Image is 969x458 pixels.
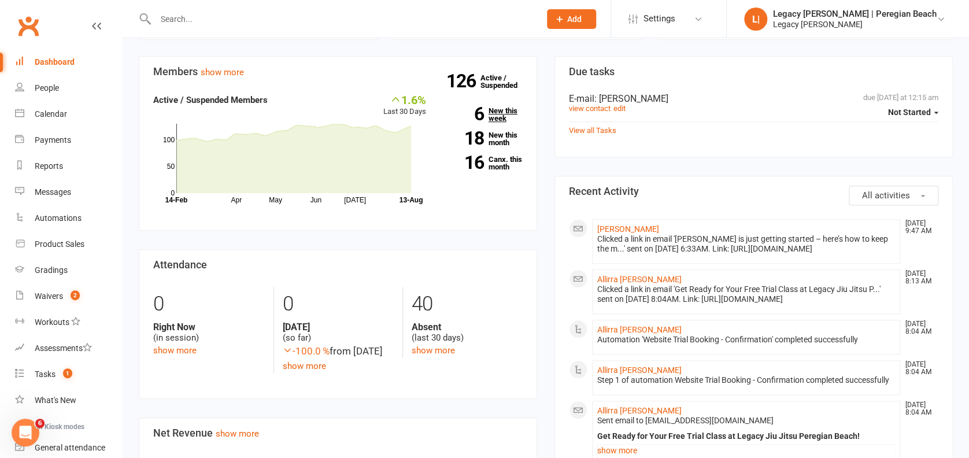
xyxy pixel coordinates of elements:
a: Clubworx [14,12,43,40]
div: Legacy [PERSON_NAME] | Peregian Beach [773,9,937,19]
a: People [15,75,122,101]
a: show more [216,429,259,439]
strong: Right Now [153,322,265,333]
div: People [35,83,59,93]
div: Assessments [35,343,92,353]
div: Automations [35,213,82,223]
time: [DATE] 8:04 AM [900,361,938,376]
h3: Net Revenue [153,427,523,439]
div: from [DATE] [283,343,394,359]
time: [DATE] 8:04 AM [900,320,938,335]
a: 126Active / Suspended [480,65,531,98]
a: show more [412,345,455,356]
div: Calendar [35,109,67,119]
a: Tasks 1 [15,361,122,387]
a: 18New this month [443,131,523,146]
a: Messages [15,179,122,205]
time: [DATE] 9:47 AM [900,220,938,235]
a: Calendar [15,101,122,127]
a: 6New this week [443,107,523,122]
a: Payments [15,127,122,153]
h3: Attendance [153,259,523,271]
div: Product Sales [35,239,84,249]
div: E-mail [569,93,938,104]
span: 6 [35,419,45,428]
div: Step 1 of automation Website Trial Booking - Confirmation completed successfully [597,375,895,385]
div: Gradings [35,265,68,275]
button: Not Started [888,102,938,123]
span: Not Started [888,108,931,117]
strong: 18 [443,130,484,147]
div: Waivers [35,291,63,301]
div: 0 [283,287,394,322]
a: What's New [15,387,122,413]
span: : [PERSON_NAME] [594,93,668,104]
a: View all Tasks [569,126,616,135]
div: Workouts [35,317,69,327]
a: Assessments [15,335,122,361]
span: Sent email to [EMAIL_ADDRESS][DOMAIN_NAME] [597,416,774,425]
a: 16Canx. this month [443,156,523,171]
div: Last 30 Days [383,93,426,118]
div: Clicked a link in email '[PERSON_NAME] is just getting started – here’s how to keep the m...' sen... [597,234,895,254]
div: (so far) [283,322,394,343]
span: All activities [862,190,910,201]
time: [DATE] 8:04 AM [900,401,938,416]
span: Add [567,14,582,24]
input: Search... [152,11,532,27]
div: 1.6% [383,93,426,106]
div: Messages [35,187,71,197]
strong: 16 [443,154,484,171]
div: Automation 'Website Trial Booking - Confirmation' completed successfully [597,335,895,345]
button: All activities [849,186,938,205]
a: [PERSON_NAME] [597,224,659,234]
a: Reports [15,153,122,179]
span: -100.0 % [283,345,330,357]
iframe: Intercom live chat [12,419,39,446]
div: Legacy [PERSON_NAME] [773,19,937,29]
strong: Active / Suspended Members [153,95,268,105]
div: General attendance [35,443,105,452]
a: Waivers 2 [15,283,122,309]
a: Allirra [PERSON_NAME] [597,406,682,415]
a: show more [153,345,197,356]
div: Dashboard [35,57,75,67]
span: Settings [643,6,675,32]
div: What's New [35,396,76,405]
a: Allirra [PERSON_NAME] [597,325,682,334]
div: Get Ready for Your Free Trial Class at Legacy Jiu Jitsu Peregian Beach! [597,431,895,441]
div: Payments [35,135,71,145]
a: Automations [15,205,122,231]
div: (in session) [153,322,265,343]
div: Tasks [35,370,56,379]
a: Gradings [15,257,122,283]
strong: 6 [443,105,484,123]
a: Product Sales [15,231,122,257]
strong: Absent [412,322,523,333]
time: [DATE] 8:13 AM [900,270,938,285]
span: 2 [71,290,80,300]
div: L| [744,8,767,31]
a: show more [201,67,244,77]
a: edit [613,104,626,113]
h3: Due tasks [569,66,938,77]
span: 1 [63,368,72,378]
a: view contact [569,104,611,113]
strong: [DATE] [283,322,394,333]
a: show more [283,361,326,371]
div: 0 [153,287,265,322]
h3: Recent Activity [569,186,938,197]
h3: Members [153,66,523,77]
a: Workouts [15,309,122,335]
button: Add [547,9,596,29]
div: Reports [35,161,63,171]
a: Dashboard [15,49,122,75]
strong: 126 [446,72,480,90]
div: Clicked a link in email 'Get Ready for Your Free Trial Class at Legacy Jiu Jitsu P...' sent on [D... [597,285,895,304]
div: 40 [412,287,523,322]
div: (last 30 days) [412,322,523,343]
a: Allirra [PERSON_NAME] [597,275,682,284]
a: Allirra [PERSON_NAME] [597,365,682,375]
